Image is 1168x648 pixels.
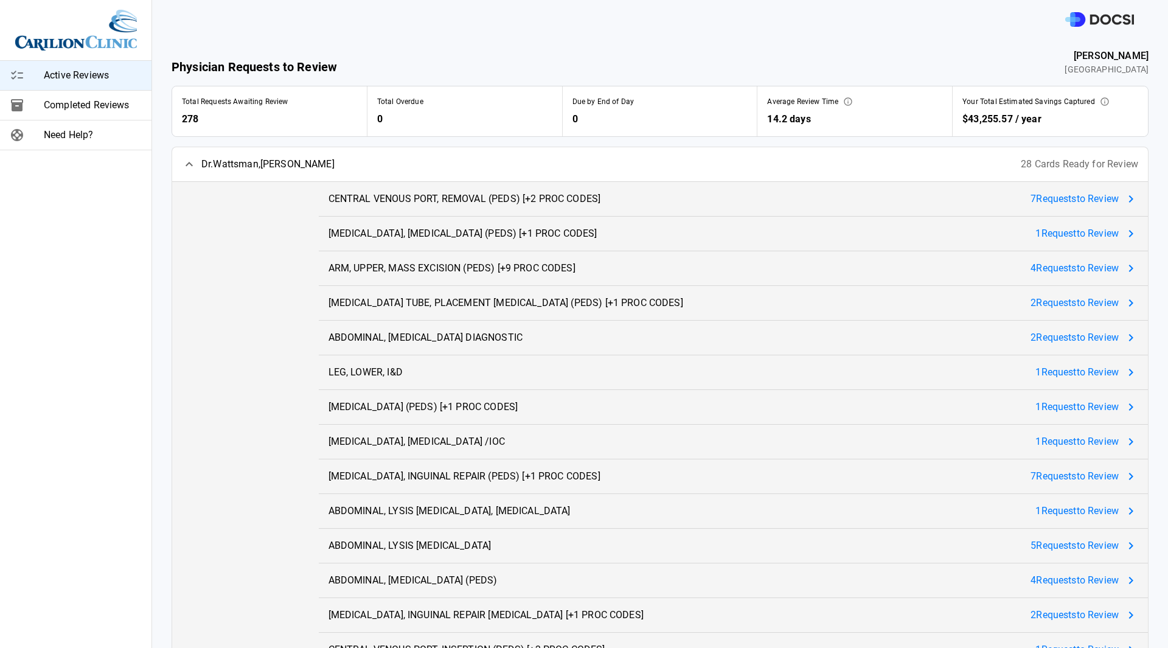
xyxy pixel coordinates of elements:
span: 1 Request to Review [1035,226,1119,241]
span: 1 Request to Review [1035,400,1119,414]
span: LEG, LOWER, I&D [328,365,403,380]
span: ARM, UPPER, MASS EXCISION (PEDS) [+9 PROC CODES] [328,261,575,276]
span: 7 Request s to Review [1031,469,1119,484]
span: Your Total Estimated Savings Captured [962,96,1095,107]
span: [MEDICAL_DATA] (PEDS) [+1 PROC CODES] [328,400,518,414]
span: [MEDICAL_DATA] TUBE, PLACEMENT [MEDICAL_DATA] (PEDS) [+1 PROC CODES] [328,296,683,310]
span: 2 Request s to Review [1031,608,1119,622]
span: 0 [572,112,748,127]
span: 1 Request to Review [1035,504,1119,518]
span: CENTRAL VENOUS PORT, REMOVAL (PEDS) [+2 PROC CODES] [328,192,601,206]
span: 1 Request to Review [1035,434,1119,449]
span: Physician Requests to Review [172,58,337,76]
span: 14.2 days [767,112,942,127]
span: ABDOMINAL, LYSIS [MEDICAL_DATA], [MEDICAL_DATA] [328,504,571,518]
img: DOCSI Logo [1065,12,1134,27]
span: 2 Request s to Review [1031,330,1119,345]
span: 4 Request s to Review [1031,573,1119,588]
span: 5 Request s to Review [1031,538,1119,553]
span: Dr. Wattsman , [PERSON_NAME] [201,157,335,172]
span: 7 Request s to Review [1031,192,1119,206]
span: Total Requests Awaiting Review [182,96,288,107]
span: Completed Reviews [44,98,142,113]
span: Average Review Time [767,96,838,107]
span: [MEDICAL_DATA], INGUINAL REPAIR (PEDS) [+1 PROC CODES] [328,469,600,484]
span: Need Help? [44,128,142,142]
span: [MEDICAL_DATA], INGUINAL REPAIR [MEDICAL_DATA] [+1 PROC CODES] [328,608,644,622]
span: ABDOMINAL, LYSIS [MEDICAL_DATA] [328,538,492,553]
svg: This represents the average time it takes from when an optimization is ready for your review to w... [843,97,853,106]
span: Total Overdue [377,96,423,107]
span: Active Reviews [44,68,142,83]
span: [GEOGRAPHIC_DATA] [1065,63,1149,76]
span: ABDOMINAL, [MEDICAL_DATA] (PEDS) [328,573,498,588]
span: 0 [377,112,552,127]
span: [MEDICAL_DATA], [MEDICAL_DATA] /IOC [328,434,505,449]
span: 1 Request to Review [1035,365,1119,380]
span: 28 Cards Ready for Review [1021,157,1138,172]
span: 2 Request s to Review [1031,296,1119,310]
img: Site Logo [15,10,137,51]
span: 278 [182,112,357,127]
span: ABDOMINAL, [MEDICAL_DATA] DIAGNOSTIC [328,330,523,345]
span: [PERSON_NAME] [1065,49,1149,63]
svg: This is the estimated annual impact of the preference card optimizations which you have approved.... [1100,97,1110,106]
span: Due by End of Day [572,96,634,107]
span: [MEDICAL_DATA], [MEDICAL_DATA] (PEDS) [+1 PROC CODES] [328,226,597,241]
span: $43,255.57 / year [962,113,1041,125]
span: 4 Request s to Review [1031,261,1119,276]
